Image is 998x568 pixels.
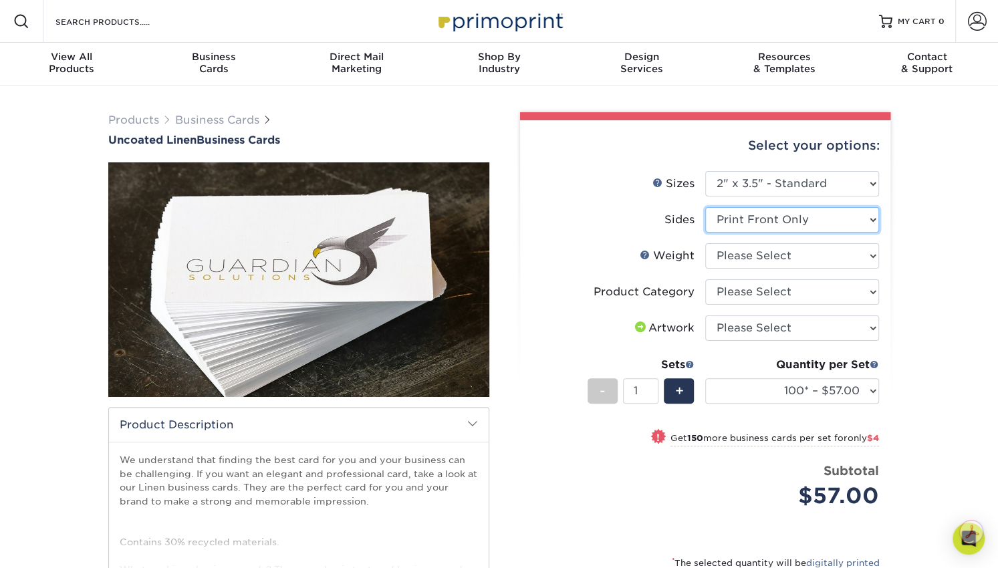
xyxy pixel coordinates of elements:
span: - [600,381,606,401]
a: Business Cards [175,114,259,126]
h2: Product Description [109,408,489,442]
span: Shop By [428,51,570,63]
span: Contact [856,51,998,63]
div: Select your options: [531,120,880,171]
h1: Business Cards [108,134,489,146]
a: Resources& Templates [713,43,855,86]
a: Shop ByIndustry [428,43,570,86]
span: Direct Mail [285,51,428,63]
span: 0 [939,17,945,26]
strong: Subtotal [824,463,879,478]
div: & Support [856,51,998,75]
div: Sets [588,357,695,373]
div: Sizes [652,176,695,192]
small: Get more business cards per set for [670,433,879,446]
img: Primoprint [432,7,566,35]
span: ! [656,430,660,444]
div: Artwork [632,320,695,336]
a: Products [108,114,159,126]
span: + [674,381,683,401]
div: Sides [664,212,695,228]
span: Resources [713,51,855,63]
img: Uncoated Linen 01 [108,89,489,470]
small: The selected quantity will be [672,558,880,568]
div: & Templates [713,51,855,75]
a: DesignServices [570,43,713,86]
a: BusinessCards [142,43,285,86]
a: Uncoated LinenBusiness Cards [108,134,489,146]
span: $4 [867,433,879,443]
a: digitally printed [806,558,880,568]
span: MY CART [898,16,936,27]
div: Quantity per Set [705,357,879,373]
span: Business [142,51,285,63]
a: Contact& Support [856,43,998,86]
span: only [848,433,879,443]
input: SEARCH PRODUCTS..... [54,13,184,29]
div: $57.00 [715,480,879,512]
div: Cards [142,51,285,75]
div: Weight [640,248,695,264]
div: Industry [428,51,570,75]
div: Open Intercom Messenger [953,523,985,555]
div: Product Category [594,284,695,300]
strong: 150 [687,433,703,443]
div: Services [570,51,713,75]
div: Marketing [285,51,428,75]
span: Uncoated Linen [108,134,197,146]
span: Design [570,51,713,63]
a: Direct MailMarketing [285,43,428,86]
